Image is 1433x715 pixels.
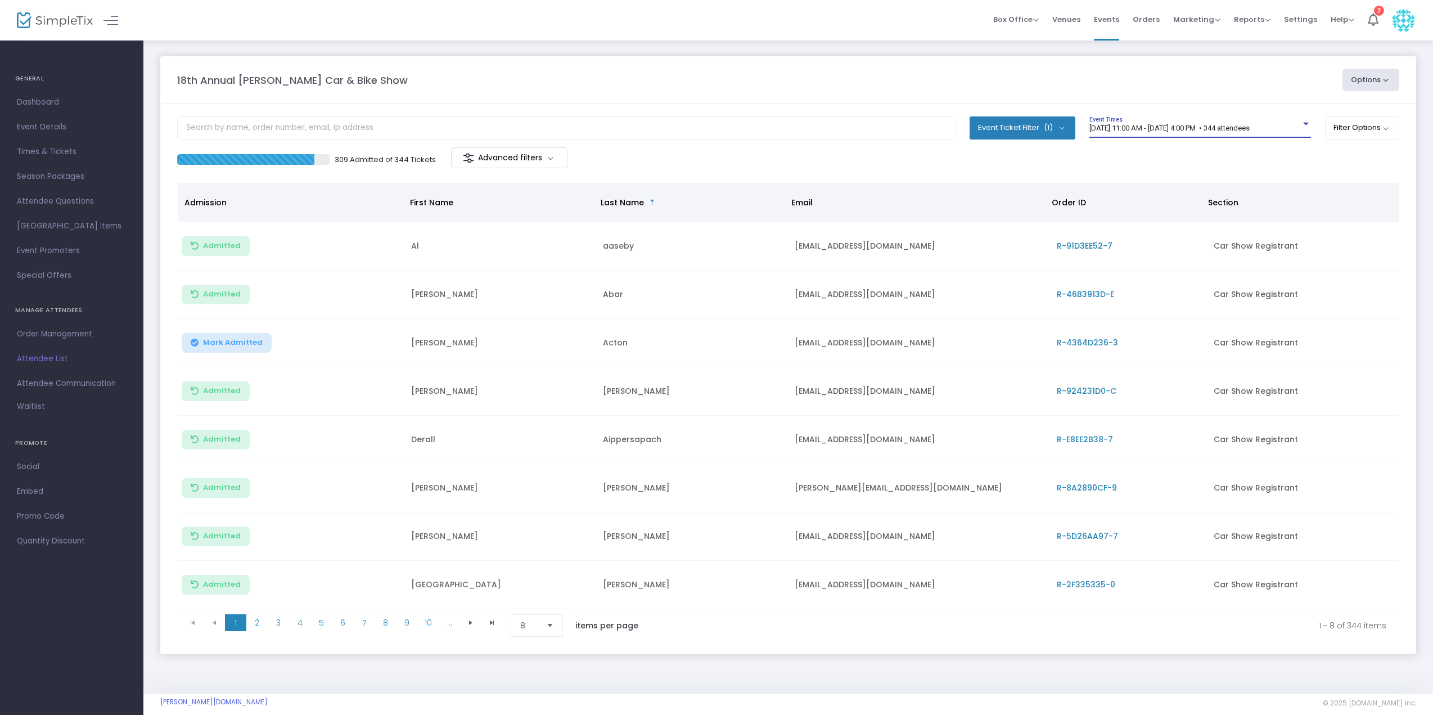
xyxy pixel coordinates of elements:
[648,198,657,207] span: Sortable
[1234,14,1270,25] span: Reports
[246,614,268,631] span: Page 2
[575,620,638,631] label: items per page
[225,614,246,631] span: Page 1
[417,614,439,631] span: Page 10
[1374,6,1384,16] div: 7
[404,416,596,464] td: Derall
[788,416,1049,464] td: [EMAIL_ADDRESS][DOMAIN_NAME]
[1207,561,1399,609] td: Car Show Registrant
[1089,124,1250,132] span: [DATE] 11:00 AM - [DATE] 4:00 PM • 344 attendees
[17,327,127,341] span: Order Management
[332,614,353,631] span: Page 6
[1342,69,1400,91] button: Options
[788,561,1049,609] td: [EMAIL_ADDRESS][DOMAIN_NAME]
[17,401,45,412] span: Waitlist
[17,509,127,524] span: Promo Code
[1207,416,1399,464] td: Car Show Registrant
[184,197,227,208] span: Admission
[596,512,788,561] td: [PERSON_NAME]
[1057,530,1118,542] span: R-5D26AA97-7
[463,152,474,164] img: filter
[1325,116,1400,139] button: Filter Options
[203,241,241,250] span: Admitted
[970,116,1075,139] button: Event Ticket Filter(1)
[178,183,1399,609] div: Data table
[520,620,538,631] span: 8
[1207,271,1399,319] td: Car Show Registrant
[404,512,596,561] td: [PERSON_NAME]
[375,614,396,631] span: Page 8
[404,561,596,609] td: [GEOGRAPHIC_DATA]
[596,367,788,416] td: [PERSON_NAME]
[1052,5,1080,34] span: Venues
[460,614,481,631] span: Go to the next page
[203,386,241,395] span: Admitted
[182,575,250,595] button: Admitted
[791,197,813,208] span: Email
[1057,337,1118,348] span: R-4364D236-3
[1057,385,1116,397] span: R-924231D0-C
[1284,5,1317,34] span: Settings
[182,430,250,449] button: Admitted
[1057,434,1113,445] span: R-E8EE2B38-7
[404,319,596,367] td: [PERSON_NAME]
[289,614,310,631] span: Page 4
[788,512,1049,561] td: [EMAIL_ADDRESS][DOMAIN_NAME]
[1207,319,1399,367] td: Car Show Registrant
[788,319,1049,367] td: [EMAIL_ADDRESS][DOMAIN_NAME]
[203,435,241,444] span: Admitted
[203,532,241,541] span: Admitted
[1208,197,1238,208] span: Section
[1331,14,1354,25] span: Help
[1044,123,1053,132] span: (1)
[1207,464,1399,512] td: Car Show Registrant
[177,116,956,140] input: Search by name, order number, email, ip address
[310,614,332,631] span: Page 5
[404,464,596,512] td: [PERSON_NAME]
[1094,5,1119,34] span: Events
[17,352,127,366] span: Attendee List
[542,615,558,636] button: Select
[410,197,453,208] span: First Name
[182,333,272,353] button: Mark Admitted
[1133,5,1160,34] span: Orders
[203,290,241,299] span: Admitted
[404,271,596,319] td: [PERSON_NAME]
[182,285,250,304] button: Admitted
[1057,289,1114,300] span: R-46B3913D-E
[662,614,1386,637] kendo-pager-info: 1 - 8 of 344 items
[1173,14,1220,25] span: Marketing
[15,432,128,455] h4: PROMOTE
[466,618,475,627] span: Go to the next page
[596,319,788,367] td: Acton
[596,464,788,512] td: [PERSON_NAME]
[1057,240,1112,251] span: R-91D3EE52-7
[396,614,417,631] span: Page 9
[177,73,408,88] m-panel-title: 18th Annual [PERSON_NAME] Car & Bike Show
[596,271,788,319] td: Abar
[788,222,1049,271] td: [EMAIL_ADDRESS][DOMAIN_NAME]
[596,416,788,464] td: Aippersapach
[203,483,241,492] span: Admitted
[596,222,788,271] td: aaseby
[1323,699,1416,708] span: © 2025 [DOMAIN_NAME] Inc.
[596,561,788,609] td: [PERSON_NAME]
[17,219,127,233] span: [GEOGRAPHIC_DATA] Items
[335,154,436,165] p: 309 Admitted of 344 Tickets
[481,614,503,631] span: Go to the last page
[1057,482,1117,493] span: R-8A2890CF-9
[404,222,596,271] td: Al
[993,14,1039,25] span: Box Office
[268,614,289,631] span: Page 3
[17,376,127,391] span: Attendee Communication
[1057,579,1115,590] span: R-2F335335-0
[1207,367,1399,416] td: Car Show Registrant
[788,464,1049,512] td: [PERSON_NAME][EMAIL_ADDRESS][DOMAIN_NAME]
[15,68,128,90] h4: GENERAL
[404,367,596,416] td: [PERSON_NAME]
[203,580,241,589] span: Admitted
[788,367,1049,416] td: [EMAIL_ADDRESS][DOMAIN_NAME]
[17,484,127,499] span: Embed
[1052,197,1086,208] span: Order ID
[182,527,250,546] button: Admitted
